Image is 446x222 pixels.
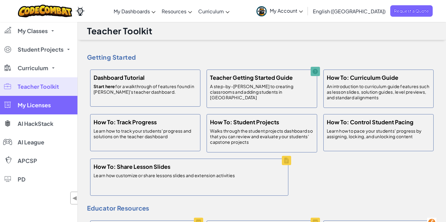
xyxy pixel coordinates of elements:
[313,8,386,15] span: English ([GEOGRAPHIC_DATA])
[18,139,44,145] span: AI League
[210,128,313,145] p: Walks through the student projects dashboard so that you can review and evaluate your students' c...
[327,73,398,82] h5: How To: Curriculum Guide
[159,3,195,19] a: Resources
[94,117,157,126] h5: How To: Track Progress
[94,162,170,171] h5: How To: Share Lesson Slides
[18,121,53,126] span: AI HackStack
[87,111,203,154] a: How To: Track Progress Learn how to track your students' progress and solutions on the teacher da...
[18,5,72,17] img: CodeCombat logo
[198,8,224,15] span: Curriculum
[18,65,48,71] span: Curriculum
[253,1,306,21] a: My Account
[18,28,48,34] span: My Classes
[210,83,313,100] p: A step-by-[PERSON_NAME] to creating classrooms and adding students in [GEOGRAPHIC_DATA]
[256,6,267,16] img: avatar
[87,203,437,213] h4: Educator Resources
[94,83,115,89] strong: Start here
[195,3,233,19] a: Curriculum
[203,66,320,111] a: Teacher Getting Started Guide A step-by-[PERSON_NAME] to creating classrooms and adding students ...
[111,3,159,19] a: My Dashboards
[87,53,437,62] h4: Getting Started
[18,84,59,89] span: Teacher Toolkit
[320,111,437,154] a: How To: Control Student Pacing Learn how to pace your students' progress by assigning, locking, a...
[87,25,152,37] h1: Teacher Toolkit
[390,5,433,17] a: Request a Quote
[87,156,291,199] a: How To: Share Lesson Slides Learn how customize or share lessons slides and extension activities
[310,3,389,19] a: English ([GEOGRAPHIC_DATA])
[87,66,203,110] a: Dashboard Tutorial Start herefor a walkthrough of features found in [PERSON_NAME]'s teacher dashb...
[327,117,413,126] h5: How To: Control Student Pacing
[94,73,145,82] h5: Dashboard Tutorial
[162,8,186,15] span: Resources
[210,117,279,126] h5: How To: Student Projects
[94,128,197,139] p: Learn how to track your students' progress and solutions on the teacher dashboard
[72,194,77,203] span: ◀
[94,173,235,178] p: Learn how customize or share lessons slides and extension activities
[114,8,150,15] span: My Dashboards
[18,102,51,108] span: My Licenses
[94,83,197,95] p: for a walkthrough of features found in [PERSON_NAME]'s teacher dashboard.
[327,128,430,139] p: Learn how to pace your students' progress by assigning, locking, and unlocking content
[75,6,85,16] img: Ozaria
[320,66,437,111] a: How To: Curriculum Guide An introduction to curriculum guide features such as lesson slides, solu...
[270,7,303,14] span: My Account
[18,47,63,52] span: Student Projects
[203,111,320,156] a: How To: Student Projects Walks through the student projects dashboard so that you can review and ...
[210,73,293,82] h5: Teacher Getting Started Guide
[327,83,430,100] p: An introduction to curriculum guide features such as lesson slides, solution guides, level previe...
